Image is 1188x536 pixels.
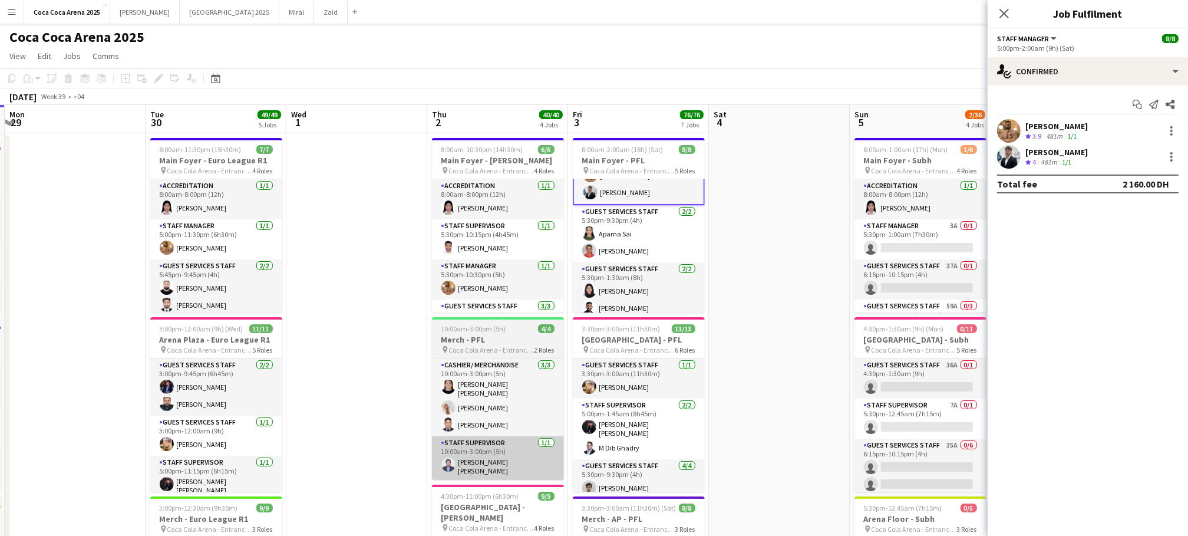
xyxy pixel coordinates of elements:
[449,524,534,532] span: Coca Cola Arena - Entrance F
[432,179,564,219] app-card-role: Accreditation1/18:00am-8:00pm (12h)[PERSON_NAME]
[872,166,957,175] span: Coca Cola Arena - Entrance F
[33,48,56,64] a: Edit
[441,145,523,154] span: 8:00am-10:30pm (14h30m)
[432,109,447,120] span: Thu
[966,120,985,129] div: 4 Jobs
[256,145,273,154] span: 7/7
[160,324,243,333] span: 3:00pm-12:00am (9h) (Wed)
[150,219,282,259] app-card-role: Staff Manager1/15:00pm-11:30pm (6h30m)[PERSON_NAME]
[961,504,977,512] span: 0/5
[160,504,256,512] span: 3:00pm-12:30am (9h30m) (Wed)
[449,346,534,354] span: Coca Cola Arena - Entrance F
[573,109,582,120] span: Fri
[573,334,705,345] h3: [GEOGRAPHIC_DATA] - PFL
[167,166,253,175] span: Coca Cola Arena - Entrance F
[1025,121,1088,131] div: [PERSON_NAME]
[432,317,564,480] div: 10:00am-3:00pm (5h)4/4Merch - PFL Coca Cola Arena - Entrance F2 RolesCashier/ Merchandise3/310:00...
[449,166,534,175] span: Coca Cola Arena - Entrance F
[854,359,986,399] app-card-role: Guest Services Staff36A0/14:30pm-1:30am (9h)
[8,116,25,129] span: 29
[150,317,282,492] app-job-card: 3:00pm-12:00am (9h) (Wed)11/11Arena Plaza - Euro League R1 Coca Cola Arena - Entrance F5 RolesGue...
[534,346,555,354] span: 2 Roles
[58,48,85,64] a: Jobs
[253,166,273,175] span: 4 Roles
[854,155,986,166] h3: Main Foyer - Subh
[854,138,986,313] app-job-card: 8:00am-1:00am (17h) (Mon)1/6Main Foyer - Subh Coca Cola Arena - Entrance F4 RolesAccreditation1/1...
[256,504,273,512] span: 9/9
[538,145,555,154] span: 6/6
[253,525,273,534] span: 3 Roles
[1032,157,1036,166] span: 4
[167,525,253,534] span: Coca Cola Arena - Entrance F
[291,109,306,120] span: Wed
[997,34,1058,43] button: Staff Manager
[253,346,273,354] span: 5 Roles
[430,116,447,129] span: 2
[1038,157,1060,167] div: 481m
[573,317,705,492] app-job-card: 3:30pm-3:00am (11h30m) (Sat)13/13[GEOGRAPHIC_DATA] - PFL Coca Cola Arena - Entrance F6 RolesGuest...
[997,34,1049,43] span: Staff Manager
[1123,178,1169,190] div: 2 160.00 DH
[432,219,564,259] app-card-role: Staff Supervisor1/15:30pm-10:15pm (4h45m)[PERSON_NAME]
[988,6,1188,21] h3: Job Fulfilment
[88,48,124,64] a: Comms
[258,110,281,119] span: 49/49
[432,359,564,436] app-card-role: Cashier/ Merchandise3/310:00am-3:00pm (5h)[PERSON_NAME] [PERSON_NAME][PERSON_NAME][PERSON_NAME]
[314,1,348,24] button: Zaid
[39,92,68,101] span: Week 39
[573,399,705,459] app-card-role: Staff Supervisor2/25:00pm-1:45am (8h45m)[PERSON_NAME] [PERSON_NAME]M Dib Ghadry
[712,116,727,129] span: 4
[538,492,555,501] span: 9/9
[148,116,164,129] span: 30
[864,504,961,512] span: 5:30pm-12:45am (7h15m) (Mon)
[853,116,869,129] span: 5
[432,138,564,313] app-job-card: 8:00am-10:30pm (14h30m)6/6Main Foyer - [PERSON_NAME] Coca Cola Arena - Entrance F4 RolesAccredita...
[73,92,84,101] div: +04
[150,416,282,456] app-card-role: Guest Services Staff1/13:00pm-12:00am (9h)[PERSON_NAME]
[590,346,675,354] span: Coca Cola Arena - Entrance F
[679,504,695,512] span: 8/8
[110,1,180,24] button: [PERSON_NAME]
[672,324,695,333] span: 13/13
[997,178,1037,190] div: Total fee
[582,324,672,333] span: 3:30pm-3:00am (11h30m) (Sat)
[150,456,282,499] app-card-role: Staff Supervisor1/15:00pm-11:15pm (6h15m)[PERSON_NAME] [PERSON_NAME]
[150,138,282,313] app-job-card: 8:00am-11:30pm (15h30m)7/7Main Foyer - Euro League R1 Coca Cola Arena - Entrance F4 RolesAccredit...
[573,514,705,524] h3: Merch - AP - PFL
[441,492,519,501] span: 4:30pm-11:00pm (6h30m)
[1162,34,1179,43] span: 8/8
[5,48,31,64] a: View
[571,116,582,129] span: 3
[289,116,306,129] span: 1
[997,44,1179,52] div: 5:00pm-2:00am (9h) (Sat)
[432,334,564,345] h3: Merch - PFL
[590,525,675,534] span: Coca Cola Arena - Entrance F
[441,324,506,333] span: 10:00am-3:00pm (5h)
[854,399,986,439] app-card-role: Staff Supervisor7A0/15:30pm-12:45am (7h15m)
[150,259,282,317] app-card-role: Guest Services Staff2/25:45pm-9:45pm (4h)[PERSON_NAME][PERSON_NAME]
[854,219,986,259] app-card-role: Staff Manager3A0/15:30pm-1:00am (7h30m)
[1032,131,1041,140] span: 3.9
[539,110,563,119] span: 40/40
[63,51,81,61] span: Jobs
[573,155,705,166] h3: Main Foyer - PFL
[150,334,282,345] h3: Arena Plaza - Euro League R1
[160,145,242,154] span: 8:00am-11:30pm (15h30m)
[965,110,985,119] span: 2/36
[573,359,705,399] app-card-role: Guest Services Staff1/13:30pm-3:00am (11h30m)[PERSON_NAME]
[854,514,986,524] h3: Arena Floor - Subh
[680,110,704,119] span: 76/76
[249,324,273,333] span: 11/11
[1044,131,1065,142] div: 481m
[24,1,110,24] button: Coca Coca Arena 2025
[854,317,986,492] app-job-card: 4:30pm-1:30am (9h) (Mon)0/11[GEOGRAPHIC_DATA] - Subh Coca Cola Arena - Entrance F5 RolesGuest Ser...
[150,514,282,524] h3: Merch - Euro League R1
[150,359,282,416] app-card-role: Guest Services Staff2/23:00pm-9:45pm (6h45m)[PERSON_NAME][PERSON_NAME]
[432,155,564,166] h3: Main Foyer - [PERSON_NAME]
[150,179,282,219] app-card-role: Accreditation1/18:00am-8:00pm (12h)[PERSON_NAME]
[432,436,564,480] app-card-role: Staff Supervisor1/110:00am-3:00pm (5h)[PERSON_NAME] [PERSON_NAME]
